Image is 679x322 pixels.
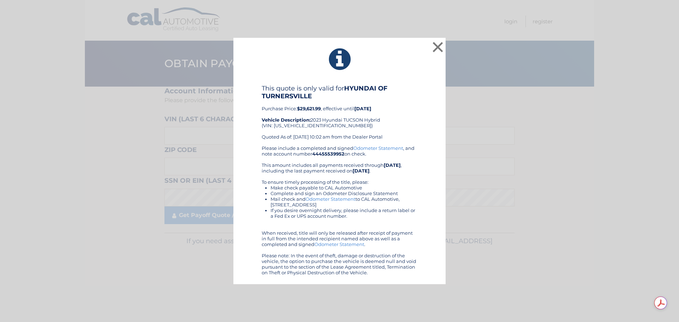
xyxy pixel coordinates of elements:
[353,145,403,151] a: Odometer Statement
[297,106,321,111] b: $29,621.99
[271,191,417,196] li: Complete and sign an Odometer Disclosure Statement
[271,196,417,207] li: Mail check and to CAL Automotive, [STREET_ADDRESS]
[384,162,401,168] b: [DATE]
[262,84,417,145] div: Purchase Price: , effective until 2023 Hyundai TUCSON Hybrid (VIN: [US_VEHICLE_IDENTIFICATION_NUM...
[306,196,355,202] a: Odometer Statement
[271,207,417,219] li: If you desire overnight delivery, please include a return label or a Fed Ex or UPS account number.
[262,117,311,123] strong: Vehicle Description:
[271,185,417,191] li: Make check payable to CAL Automotive
[262,84,388,100] b: HYUNDAI OF TURNERSVILLE
[314,241,364,247] a: Odometer Statement
[431,40,445,54] button: ×
[262,145,417,275] div: Please include a completed and signed , and note account number on check. This amount includes al...
[312,151,344,157] b: 44455539952
[354,106,371,111] b: [DATE]
[353,168,370,174] b: [DATE]
[262,84,417,100] h4: This quote is only valid for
